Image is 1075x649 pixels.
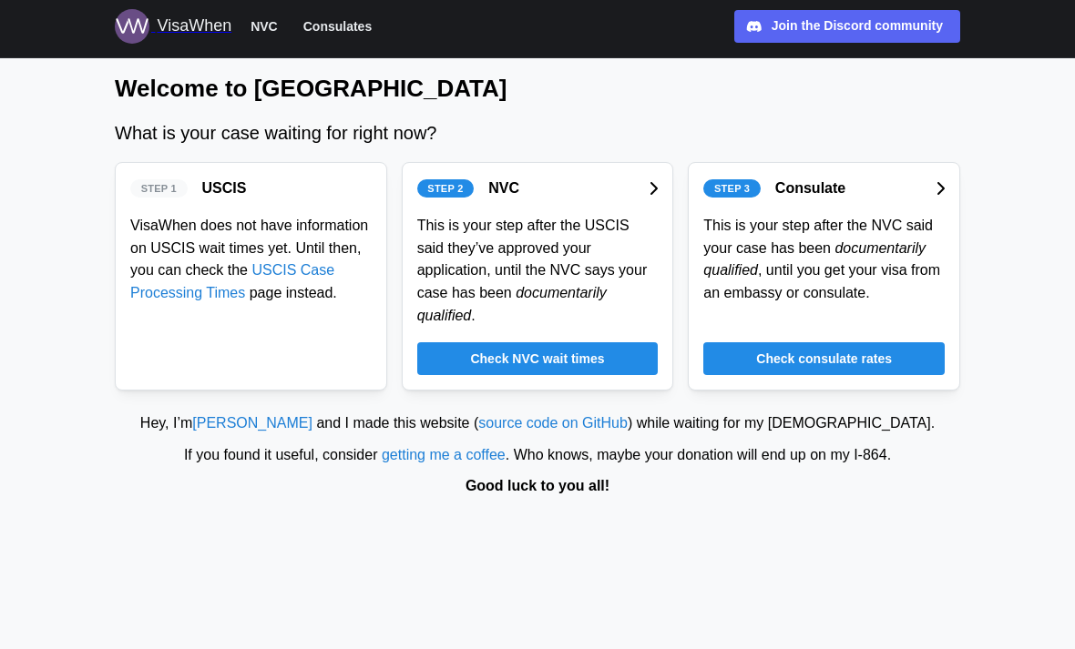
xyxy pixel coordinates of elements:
span: Check NVC wait times [470,343,604,374]
div: VisaWhen [157,14,231,39]
a: getting me a coffee [382,447,506,462]
div: USCIS [202,177,247,200]
a: Logo for VisaWhen VisaWhen [115,9,231,44]
div: If you found it useful, consider . Who knows, maybe your donation will end up on my I‑864. [9,444,1066,467]
div: NVC [488,177,519,200]
div: Join the Discord community [772,16,943,36]
a: Check consulate rates [703,342,945,375]
em: documentarily qualified [417,285,607,323]
a: Join the Discord community [734,10,960,43]
div: This is your step after the NVC said your case has been , until you get your visa from an embassy... [703,215,945,305]
div: Good luck to you all! [9,475,1066,498]
a: Step 3Consulate [703,177,945,200]
div: This is your step after the USCIS said they’ve approved your application, until the NVC says your... [417,215,659,328]
span: Step 1 [141,180,177,197]
div: VisaWhen does not have information on USCIS wait times yet. Until then, you can check the page in... [130,215,372,305]
span: Consulates [303,15,372,37]
button: Consulates [295,15,380,38]
span: Step 3 [714,180,750,197]
img: Logo for VisaWhen [115,9,149,44]
span: Check consulate rates [756,343,892,374]
button: NVC [242,15,286,38]
span: NVC [251,15,278,37]
a: Check NVC wait times [417,342,659,375]
div: Consulate [775,177,845,200]
span: Step 2 [427,180,463,197]
h1: Welcome to [GEOGRAPHIC_DATA] [115,73,960,105]
a: source code on GitHub [478,415,628,431]
div: What is your case waiting for right now? [115,119,960,147]
a: Step 2NVC [417,177,659,200]
a: [PERSON_NAME] [192,415,312,431]
div: Hey, I’m and I made this website ( ) while waiting for my [DEMOGRAPHIC_DATA]. [9,412,1066,435]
